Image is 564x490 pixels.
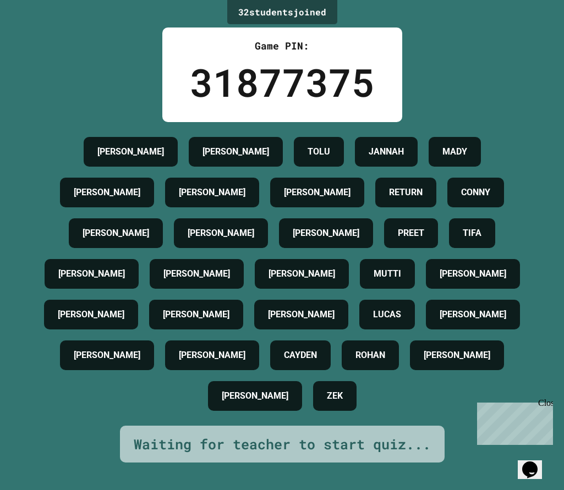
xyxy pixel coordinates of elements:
[461,186,490,199] h4: CONNY
[389,186,423,199] h4: RETURN
[179,186,245,199] h4: [PERSON_NAME]
[284,186,351,199] h4: [PERSON_NAME]
[190,38,375,53] div: Game PIN:
[202,145,269,158] h4: [PERSON_NAME]
[58,267,125,280] h4: [PERSON_NAME]
[398,227,424,240] h4: PREET
[284,349,317,362] h4: CAYDEN
[373,308,401,321] h4: LUCAS
[222,389,288,403] h4: [PERSON_NAME]
[308,145,330,158] h4: TOLU
[355,349,385,362] h4: ROHAN
[440,308,506,321] h4: [PERSON_NAME]
[97,145,164,158] h4: [PERSON_NAME]
[4,4,76,70] div: Chat with us now!Close
[442,145,467,158] h4: MADY
[74,349,140,362] h4: [PERSON_NAME]
[163,267,230,280] h4: [PERSON_NAME]
[74,186,140,199] h4: [PERSON_NAME]
[58,308,124,321] h4: [PERSON_NAME]
[268,308,335,321] h4: [PERSON_NAME]
[463,227,481,240] h4: TIFA
[293,227,359,240] h4: [PERSON_NAME]
[518,446,553,479] iframe: chat widget
[83,227,149,240] h4: [PERSON_NAME]
[179,349,245,362] h4: [PERSON_NAME]
[374,267,401,280] h4: MUTTI
[134,434,431,455] div: Waiting for teacher to start quiz...
[190,53,375,111] div: 31877375
[163,308,229,321] h4: [PERSON_NAME]
[424,349,490,362] h4: [PERSON_NAME]
[327,389,343,403] h4: ZEK
[269,267,335,280] h4: [PERSON_NAME]
[473,398,553,445] iframe: chat widget
[188,227,254,240] h4: [PERSON_NAME]
[369,145,404,158] h4: JANNAH
[440,267,506,280] h4: [PERSON_NAME]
